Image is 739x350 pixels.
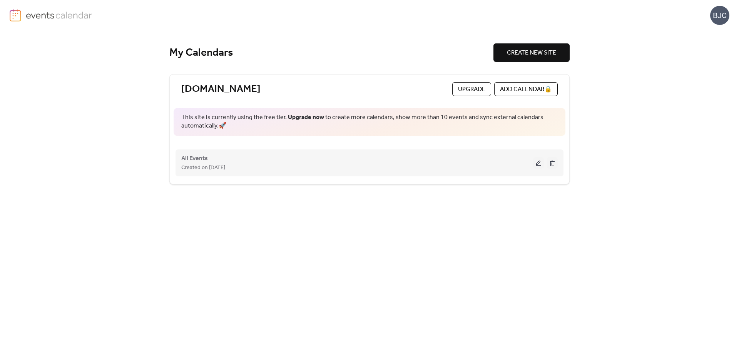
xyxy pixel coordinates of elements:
[26,9,92,21] img: logo-type
[507,48,556,58] span: CREATE NEW SITE
[169,46,493,60] div: My Calendars
[493,43,570,62] button: CREATE NEW SITE
[452,82,491,96] button: Upgrade
[181,113,558,131] span: This site is currently using the free tier. to create more calendars, show more than 10 events an...
[181,154,208,163] span: All Events
[181,163,225,173] span: Created on [DATE]
[10,9,21,22] img: logo
[710,6,729,25] div: BJC
[181,83,261,96] a: [DOMAIN_NAME]
[458,85,485,94] span: Upgrade
[288,111,324,123] a: Upgrade now
[181,156,208,161] a: All Events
